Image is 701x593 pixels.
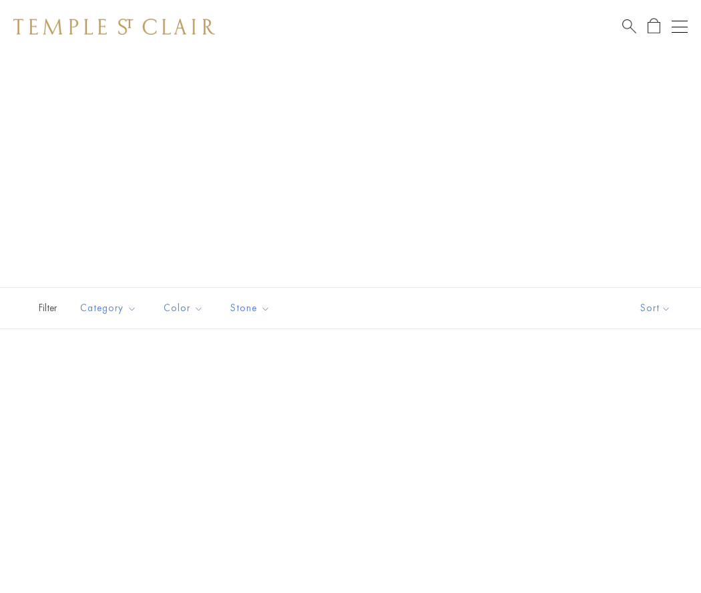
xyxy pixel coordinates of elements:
[154,293,214,323] button: Color
[70,293,147,323] button: Category
[610,288,701,329] button: Show sort by
[13,19,215,35] img: Temple St. Clair
[622,18,636,35] a: Search
[672,19,688,35] button: Open navigation
[220,293,280,323] button: Stone
[224,300,280,317] span: Stone
[648,18,660,35] a: Open Shopping Bag
[157,300,214,317] span: Color
[73,300,147,317] span: Category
